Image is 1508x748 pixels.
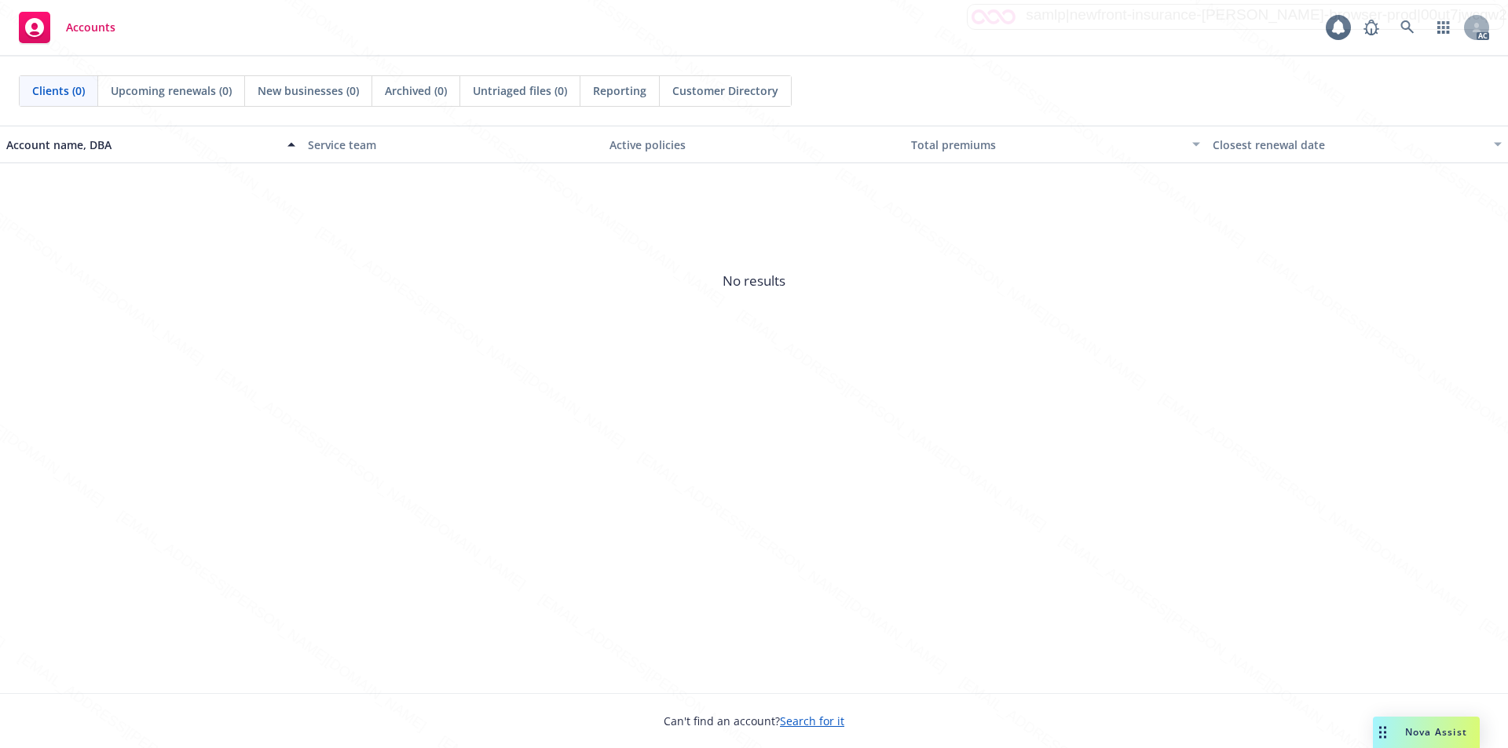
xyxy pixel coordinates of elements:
span: Upcoming renewals (0) [111,82,232,99]
div: Total premiums [911,137,1183,153]
div: Drag to move [1373,717,1393,748]
span: Can't find an account? [664,713,844,729]
div: Closest renewal date [1213,137,1484,153]
div: Active policies [609,137,899,153]
button: Nova Assist [1373,717,1480,748]
a: Accounts [13,5,122,49]
span: Archived (0) [385,82,447,99]
a: Search for it [780,713,844,728]
button: Active policies [603,126,905,163]
div: Account name, DBA [6,137,278,153]
button: Total premiums [905,126,1206,163]
button: Closest renewal date [1206,126,1508,163]
span: Accounts [66,21,115,34]
span: Clients (0) [32,82,85,99]
div: Service team [308,137,597,153]
a: Search [1392,12,1423,43]
span: Customer Directory [672,82,778,99]
span: Reporting [593,82,646,99]
a: Switch app [1428,12,1459,43]
button: Service team [302,126,603,163]
a: Report a Bug [1356,12,1387,43]
span: New businesses (0) [258,82,359,99]
span: Untriaged files (0) [473,82,567,99]
span: Nova Assist [1405,725,1467,739]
